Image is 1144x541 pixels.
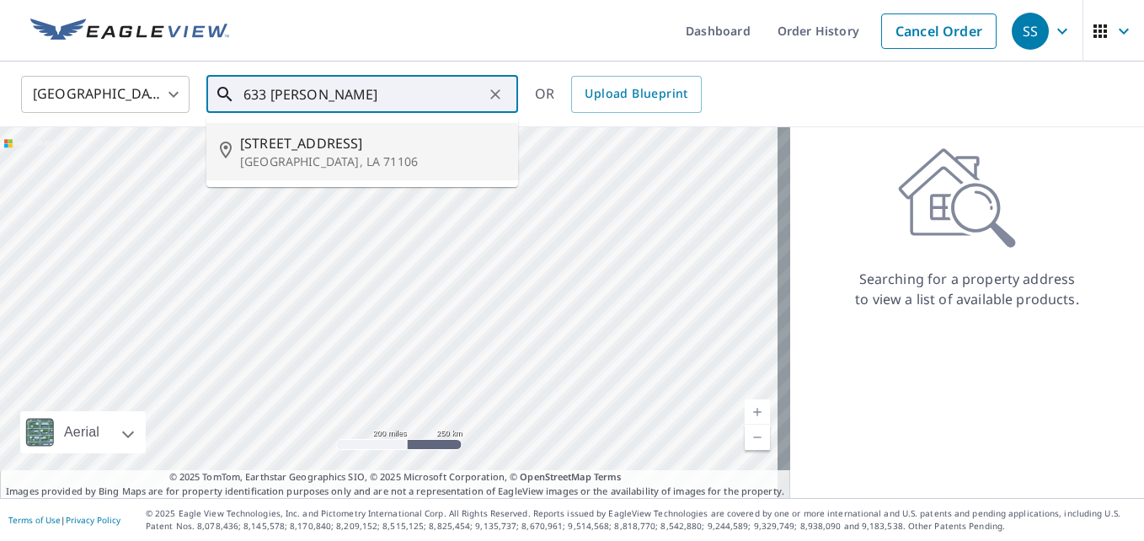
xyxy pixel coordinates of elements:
input: Search by address or latitude-longitude [243,71,484,118]
div: Aerial [20,411,146,453]
div: OR [535,76,702,113]
div: [GEOGRAPHIC_DATA] [21,71,190,118]
p: © 2025 Eagle View Technologies, Inc. and Pictometry International Corp. All Rights Reserved. Repo... [146,507,1136,533]
span: © 2025 TomTom, Earthstar Geographics SIO, © 2025 Microsoft Corporation, © [169,470,622,485]
a: Upload Blueprint [571,76,701,113]
a: Current Level 5, Zoom Out [745,425,770,450]
p: | [8,515,120,525]
p: Searching for a property address to view a list of available products. [854,269,1080,309]
div: SS [1012,13,1049,50]
a: Current Level 5, Zoom In [745,399,770,425]
img: EV Logo [30,19,229,44]
a: Privacy Policy [66,514,120,526]
a: OpenStreetMap [520,470,591,483]
a: Cancel Order [881,13,997,49]
button: Clear [484,83,507,106]
span: [STREET_ADDRESS] [240,133,505,153]
p: [GEOGRAPHIC_DATA], LA 71106 [240,153,505,170]
div: Aerial [59,411,104,453]
a: Terms [594,470,622,483]
a: Terms of Use [8,514,61,526]
span: Upload Blueprint [585,83,687,104]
